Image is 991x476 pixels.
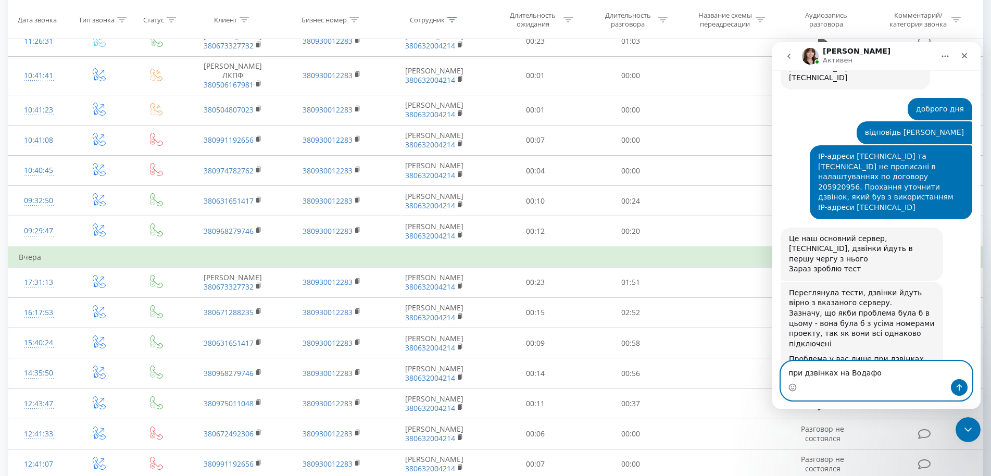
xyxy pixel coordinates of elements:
[583,57,678,95] td: 00:00
[143,15,164,24] div: Статус
[381,125,488,155] td: [PERSON_NAME]
[19,100,58,120] div: 10:41:23
[405,373,455,383] a: 380632004214
[204,41,254,51] a: 380673327732
[405,343,455,353] a: 380632004214
[488,57,583,95] td: 00:01
[79,15,115,24] div: Тип звонка
[488,267,583,297] td: 00:23
[505,11,561,29] div: Длительность ожидания
[17,246,162,266] div: Переглянула тести, дзвінки йдуть вірно з вказаного серверу.
[183,26,282,56] td: [PERSON_NAME]
[488,419,583,449] td: 00:06
[381,358,488,389] td: [PERSON_NAME]
[19,130,58,151] div: 10:41:08
[19,303,58,323] div: 16:17:53
[488,26,583,56] td: 00:23
[19,424,58,444] div: 12:41:33
[583,297,678,328] td: 02:52
[303,196,353,206] a: 380930012283
[204,429,254,439] a: 380672492306
[405,41,455,51] a: 380632004214
[405,201,455,210] a: 380632004214
[488,297,583,328] td: 00:15
[488,216,583,247] td: 00:12
[204,398,254,408] a: 380975011048
[214,15,237,24] div: Клиент
[303,36,353,46] a: 380930012283
[303,459,353,469] a: 380930012283
[405,433,455,443] a: 380632004214
[303,105,353,115] a: 380930012283
[204,459,254,469] a: 380991192656
[204,368,254,378] a: 380968279746
[381,186,488,216] td: [PERSON_NAME]
[793,11,860,29] div: Аудиозапись разговора
[19,160,58,181] div: 10:40:45
[956,417,981,442] iframe: Intercom live chat
[583,156,678,186] td: 00:00
[303,398,353,408] a: 380930012283
[19,272,58,293] div: 17:31:13
[303,338,353,348] a: 380930012283
[381,267,488,297] td: [PERSON_NAME]
[405,75,455,85] a: 380632004214
[583,216,678,247] td: 00:20
[204,338,254,348] a: 380631651417
[405,231,455,241] a: 380632004214
[381,57,488,95] td: [PERSON_NAME]
[19,363,58,383] div: 14:35:50
[488,186,583,216] td: 00:10
[19,191,58,211] div: 09:32:50
[381,389,488,419] td: [PERSON_NAME]
[801,424,844,443] span: Разговор не состоялся
[583,26,678,56] td: 01:03
[583,389,678,419] td: 00:37
[488,358,583,389] td: 00:14
[488,125,583,155] td: 00:07
[405,282,455,292] a: 380632004214
[303,368,353,378] a: 380930012283
[381,419,488,449] td: [PERSON_NAME]
[381,297,488,328] td: [PERSON_NAME]
[600,11,656,29] div: Длительность разговора
[381,95,488,125] td: [PERSON_NAME]
[204,307,254,317] a: 380671288235
[303,166,353,176] a: 380930012283
[179,337,195,354] button: Отправить сообщение…
[381,26,488,56] td: [PERSON_NAME]
[410,15,445,24] div: Сотрудник
[583,419,678,449] td: 00:00
[19,66,58,86] div: 10:41:41
[303,277,353,287] a: 380930012283
[204,282,254,292] a: 380673327732
[18,15,57,24] div: Дата звонка
[9,319,199,337] textarea: Ваше сообщение...
[583,186,678,216] td: 00:24
[488,328,583,358] td: 00:09
[183,57,282,95] td: [PERSON_NAME] ЛКПФ
[302,15,347,24] div: Бизнес номер
[488,389,583,419] td: 00:11
[583,125,678,155] td: 00:00
[204,166,254,176] a: 380974782762
[583,328,678,358] td: 00:58
[772,42,981,409] iframe: Intercom live chat
[19,394,58,414] div: 12:43:47
[405,464,455,473] a: 380632004214
[19,333,58,353] div: 15:40:24
[19,31,58,52] div: 11:26:31
[381,156,488,186] td: [PERSON_NAME]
